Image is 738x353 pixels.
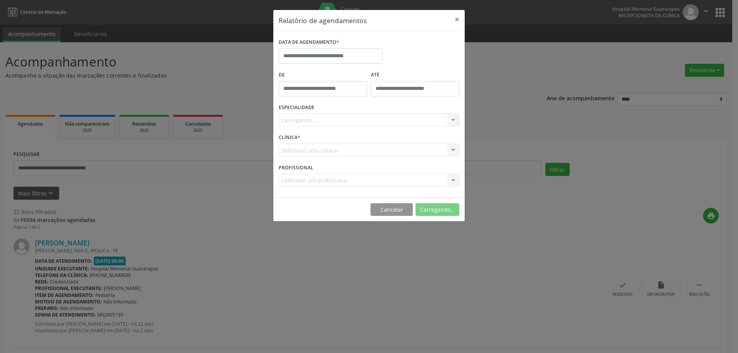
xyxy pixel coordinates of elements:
[371,203,413,216] button: Cancelar
[279,15,367,25] h5: Relatório de agendamentos
[279,162,313,174] label: PROFISSIONAL
[279,132,300,144] label: CLÍNICA
[449,10,465,29] button: Close
[416,203,459,216] button: Carregando...
[279,36,339,48] label: DATA DE AGENDAMENTO
[279,102,314,114] label: ESPECIALIDADE
[279,69,367,81] label: De
[371,69,459,81] label: ATÉ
